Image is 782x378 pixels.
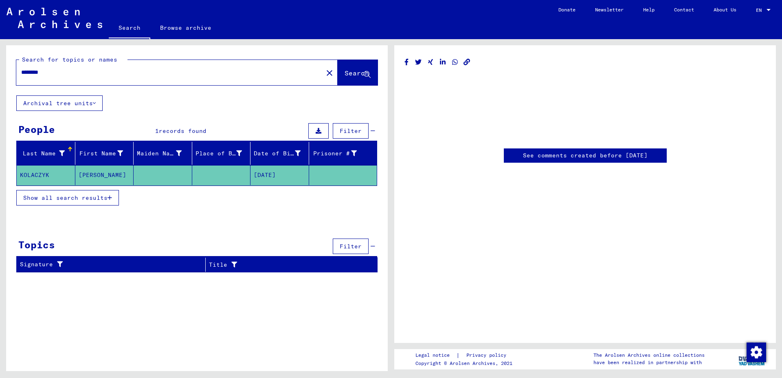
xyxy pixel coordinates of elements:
[16,190,119,206] button: Show all search results
[439,57,447,67] button: Share on LinkedIn
[20,260,199,269] div: Signature
[137,149,182,158] div: Maiden Name
[134,142,192,165] mat-header-cell: Maiden Name
[20,258,207,271] div: Signature
[254,147,311,160] div: Date of Birth
[321,64,338,81] button: Clear
[340,127,362,135] span: Filter
[333,123,369,139] button: Filter
[460,351,516,360] a: Privacy policy
[325,68,334,78] mat-icon: close
[333,239,369,254] button: Filter
[195,147,253,160] div: Place of Birth
[7,8,102,28] img: Arolsen_neg.svg
[20,147,75,160] div: Last Name
[746,342,766,362] div: Change consent
[415,360,516,367] p: Copyright © Arolsen Archives, 2021
[209,258,369,271] div: Title
[345,69,369,77] span: Search
[18,122,55,137] div: People
[209,261,361,269] div: Title
[340,243,362,250] span: Filter
[593,351,705,359] p: The Arolsen Archives online collections
[312,147,367,160] div: Prisoner #
[254,149,301,158] div: Date of Birth
[426,57,435,67] button: Share on Xing
[250,165,309,185] mat-cell: [DATE]
[593,359,705,366] p: have been realized in partnership with
[756,7,765,13] span: EN
[17,142,75,165] mat-header-cell: Last Name
[75,165,134,185] mat-cell: [PERSON_NAME]
[402,57,411,67] button: Share on Facebook
[17,165,75,185] mat-cell: KOLACZYK
[747,343,766,362] img: Change consent
[79,147,134,160] div: First Name
[20,149,65,158] div: Last Name
[23,194,108,201] span: Show all search results
[463,57,471,67] button: Copy link
[414,57,423,67] button: Share on Twitter
[16,95,103,111] button: Archival tree units
[155,127,159,135] span: 1
[137,147,192,160] div: Maiden Name
[415,351,516,360] div: |
[195,149,242,158] div: Place of Birth
[22,56,117,63] mat-label: Search for topics or names
[338,60,378,85] button: Search
[415,351,456,360] a: Legal notice
[150,18,221,38] a: Browse archive
[451,57,459,67] button: Share on WhatsApp
[79,149,123,158] div: First Name
[192,142,251,165] mat-header-cell: Place of Birth
[523,151,648,160] a: See comments created before [DATE]
[75,142,134,165] mat-header-cell: First Name
[109,18,150,39] a: Search
[18,237,55,252] div: Topics
[312,149,357,158] div: Prisoner #
[250,142,309,165] mat-header-cell: Date of Birth
[159,127,206,135] span: records found
[309,142,377,165] mat-header-cell: Prisoner #
[737,349,767,369] img: yv_logo.png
